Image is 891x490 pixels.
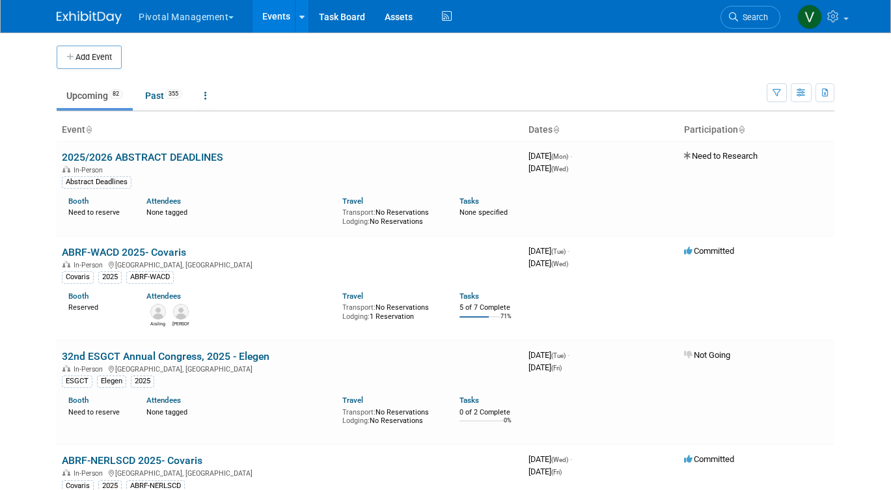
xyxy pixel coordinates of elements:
[68,197,89,206] a: Booth
[85,124,92,135] a: Sort by Event Name
[68,396,89,405] a: Booth
[551,352,566,359] span: (Tue)
[62,363,518,374] div: [GEOGRAPHIC_DATA], [GEOGRAPHIC_DATA]
[146,405,332,417] div: None tagged
[57,46,122,69] button: Add Event
[62,467,518,478] div: [GEOGRAPHIC_DATA], [GEOGRAPHIC_DATA]
[738,12,768,22] span: Search
[551,469,562,476] span: (Fri)
[342,208,376,217] span: Transport:
[684,151,758,161] span: Need to Research
[74,469,107,478] span: In-Person
[68,405,127,417] div: Need to reserve
[797,5,822,29] img: Valerie Weld
[68,301,127,312] div: Reserved
[150,320,166,327] div: Aisling Power
[342,292,363,301] a: Travel
[568,350,569,360] span: -
[570,454,572,464] span: -
[342,312,370,321] span: Lodging:
[173,304,189,320] img: Sujash Chatterjee
[62,176,131,188] div: Abstract Deadlines
[528,258,568,268] span: [DATE]
[165,89,182,99] span: 355
[342,206,440,226] div: No Reservations No Reservations
[126,271,174,283] div: ABRF-WACD
[135,83,192,108] a: Past355
[342,416,370,425] span: Lodging:
[528,467,562,476] span: [DATE]
[146,197,181,206] a: Attendees
[131,375,154,387] div: 2025
[74,166,107,174] span: In-Person
[720,6,780,29] a: Search
[528,454,572,464] span: [DATE]
[342,301,440,321] div: No Reservations 1 Reservation
[98,271,122,283] div: 2025
[551,260,568,267] span: (Wed)
[459,197,479,206] a: Tasks
[146,396,181,405] a: Attendees
[62,271,94,283] div: Covaris
[459,303,518,312] div: 5 of 7 Complete
[459,292,479,301] a: Tasks
[551,153,568,160] span: (Mon)
[342,396,363,405] a: Travel
[738,124,745,135] a: Sort by Participation Type
[528,246,569,256] span: [DATE]
[342,408,376,416] span: Transport:
[74,261,107,269] span: In-Person
[150,304,166,320] img: Aisling Power
[62,259,518,269] div: [GEOGRAPHIC_DATA], [GEOGRAPHIC_DATA]
[500,313,512,331] td: 71%
[551,364,562,372] span: (Fri)
[62,166,70,172] img: In-Person Event
[62,454,202,467] a: ABRF-NERLSCD 2025- Covaris
[528,151,572,161] span: [DATE]
[551,456,568,463] span: (Wed)
[523,119,679,141] th: Dates
[62,469,70,476] img: In-Person Event
[684,246,734,256] span: Committed
[62,261,70,267] img: In-Person Event
[97,375,126,387] div: Elegen
[570,151,572,161] span: -
[146,206,332,217] div: None tagged
[684,454,734,464] span: Committed
[342,303,376,312] span: Transport:
[551,248,566,255] span: (Tue)
[459,408,518,417] div: 0 of 2 Complete
[679,119,834,141] th: Participation
[528,362,562,372] span: [DATE]
[342,217,370,226] span: Lodging:
[68,206,127,217] div: Need to reserve
[62,365,70,372] img: In-Person Event
[504,417,512,435] td: 0%
[68,292,89,301] a: Booth
[62,151,223,163] a: 2025/2026 ABSTRACT DEADLINES
[57,119,523,141] th: Event
[459,208,508,217] span: None specified
[528,350,569,360] span: [DATE]
[62,246,186,258] a: ABRF-WACD 2025- Covaris
[57,83,133,108] a: Upcoming82
[553,124,559,135] a: Sort by Start Date
[172,320,189,327] div: Sujash Chatterjee
[568,246,569,256] span: -
[342,405,440,426] div: No Reservations No Reservations
[342,197,363,206] a: Travel
[551,165,568,172] span: (Wed)
[57,11,122,24] img: ExhibitDay
[528,163,568,173] span: [DATE]
[62,375,92,387] div: ESGCT
[684,350,730,360] span: Not Going
[146,292,181,301] a: Attendees
[109,89,123,99] span: 82
[459,396,479,405] a: Tasks
[62,350,269,362] a: 32nd ESGCT Annual Congress, 2025 - Elegen
[74,365,107,374] span: In-Person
